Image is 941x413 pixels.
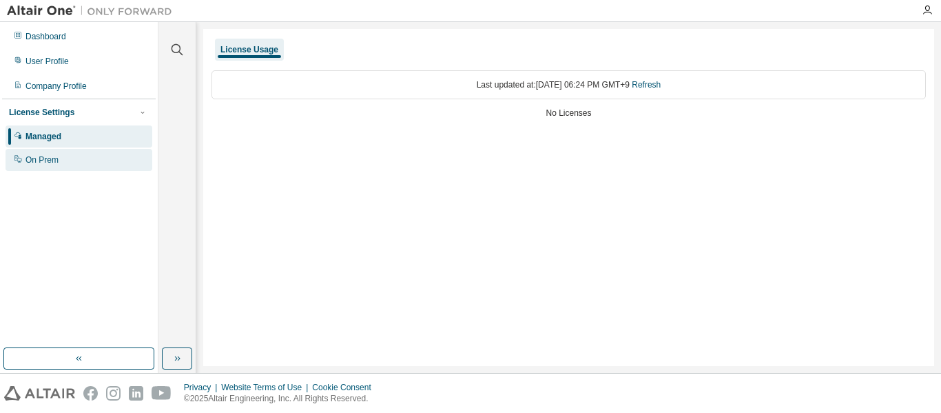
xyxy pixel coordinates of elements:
[9,107,74,118] div: License Settings
[312,382,379,393] div: Cookie Consent
[152,386,172,401] img: youtube.svg
[211,70,926,99] div: Last updated at: [DATE] 06:24 PM GMT+9
[7,4,179,18] img: Altair One
[25,154,59,165] div: On Prem
[25,56,69,67] div: User Profile
[184,393,380,405] p: © 2025 Altair Engineering, Inc. All Rights Reserved.
[184,382,221,393] div: Privacy
[211,108,926,119] div: No Licenses
[221,382,312,393] div: Website Terms of Use
[129,386,143,401] img: linkedin.svg
[4,386,75,401] img: altair_logo.svg
[632,80,661,90] a: Refresh
[83,386,98,401] img: facebook.svg
[220,44,278,55] div: License Usage
[25,81,87,92] div: Company Profile
[25,131,61,142] div: Managed
[106,386,121,401] img: instagram.svg
[25,31,66,42] div: Dashboard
